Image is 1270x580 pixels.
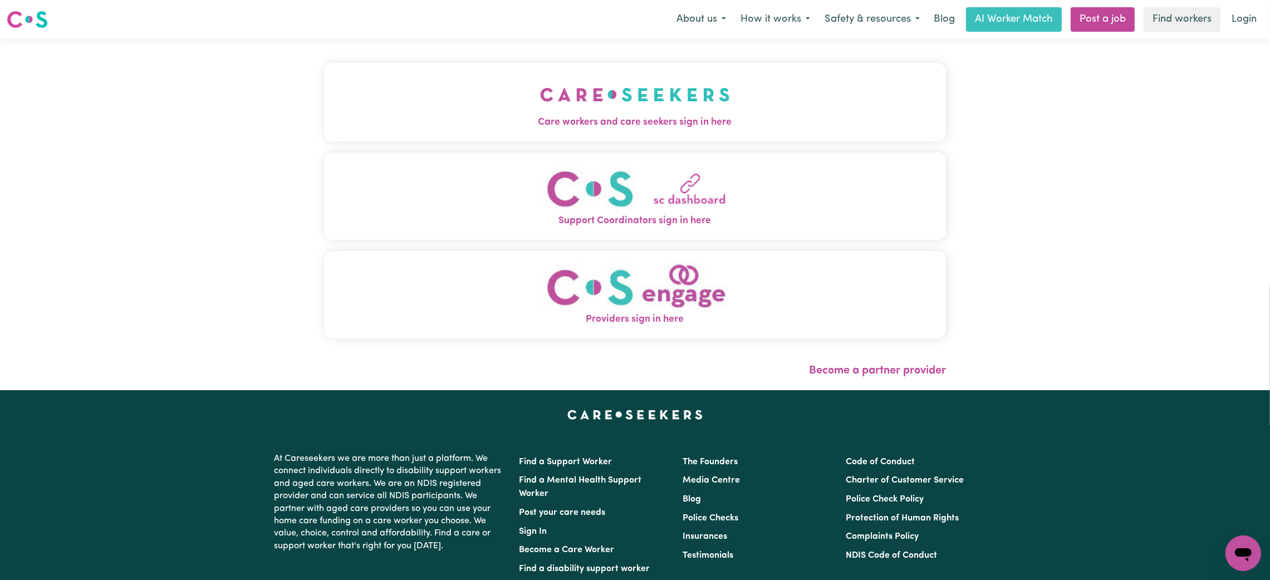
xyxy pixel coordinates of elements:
[519,508,606,517] a: Post your care needs
[7,7,48,32] a: Careseekers logo
[927,7,962,32] a: Blog
[846,551,937,560] a: NDIS Code of Conduct
[683,495,701,504] a: Blog
[324,115,946,130] span: Care workers and care seekers sign in here
[846,476,964,485] a: Charter of Customer Service
[669,8,733,31] button: About us
[1225,7,1263,32] a: Login
[1071,7,1135,32] a: Post a job
[683,476,740,485] a: Media Centre
[966,7,1062,32] a: AI Worker Match
[519,476,642,498] a: Find a Mental Health Support Worker
[1225,535,1261,571] iframe: Button to launch messaging window, conversation in progress
[519,545,615,554] a: Become a Care Worker
[519,527,547,536] a: Sign In
[683,532,727,541] a: Insurances
[733,8,817,31] button: How it works
[519,564,650,573] a: Find a disability support worker
[324,63,946,141] button: Care workers and care seekers sign in here
[324,251,946,338] button: Providers sign in here
[846,532,919,541] a: Complaints Policy
[846,458,915,466] a: Code of Conduct
[817,8,927,31] button: Safety & resources
[846,495,924,504] a: Police Check Policy
[683,458,738,466] a: The Founders
[324,312,946,327] span: Providers sign in here
[324,153,946,240] button: Support Coordinators sign in here
[519,458,612,466] a: Find a Support Worker
[683,514,738,523] a: Police Checks
[1144,7,1220,32] a: Find workers
[274,448,506,557] p: At Careseekers we are more than just a platform. We connect individuals directly to disability su...
[846,514,959,523] a: Protection of Human Rights
[809,365,946,376] a: Become a partner provider
[683,551,733,560] a: Testimonials
[7,9,48,30] img: Careseekers logo
[324,214,946,228] span: Support Coordinators sign in here
[567,410,703,419] a: Careseekers home page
